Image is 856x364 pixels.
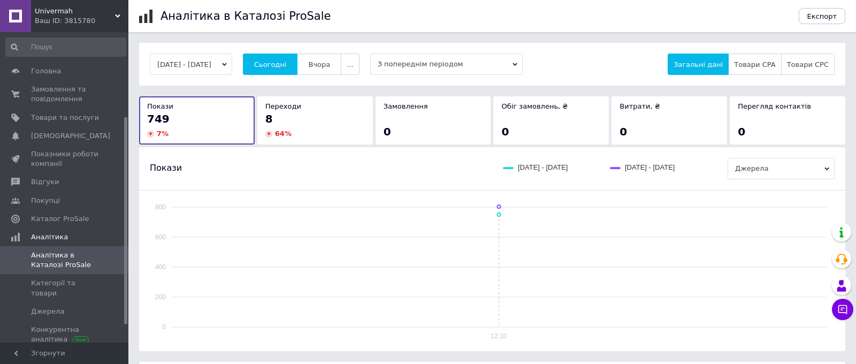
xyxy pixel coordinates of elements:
[738,125,745,138] span: 0
[308,60,330,69] span: Вчора
[35,6,115,16] span: Univermah
[807,12,837,20] span: Експорт
[155,293,166,301] text: 200
[162,323,166,331] text: 0
[728,158,835,179] span: Джерела
[155,203,166,211] text: 800
[620,102,660,110] span: Витрати, ₴
[31,251,99,270] span: Аналітика в Каталозі ProSale
[147,112,170,125] span: 749
[265,112,273,125] span: 8
[150,54,232,75] button: [DATE] - [DATE]
[31,307,64,316] span: Джерела
[31,278,99,298] span: Категорії та товари
[787,60,829,69] span: Товари CPC
[781,54,835,75] button: Товари CPC
[31,149,99,169] span: Показники роботи компанії
[832,299,853,320] button: Чат з покупцем
[31,113,99,123] span: Товари та послуги
[384,102,428,110] span: Замовлення
[799,8,846,24] button: Експорт
[620,125,627,138] span: 0
[243,54,298,75] button: Сьогодні
[157,130,169,138] span: 7 %
[297,54,341,75] button: Вчора
[265,102,301,110] span: Переходи
[31,232,68,242] span: Аналітика
[384,125,391,138] span: 0
[734,60,775,69] span: Товари CPA
[31,214,89,224] span: Каталог ProSale
[738,102,811,110] span: Перегляд контактів
[31,66,61,76] span: Головна
[341,54,359,75] button: ...
[5,37,126,57] input: Пошук
[155,263,166,271] text: 400
[150,162,182,174] span: Покази
[31,325,99,344] span: Конкурентна аналітика
[674,60,723,69] span: Загальні дані
[501,125,509,138] span: 0
[35,16,128,26] div: Ваш ID: 3815780
[155,233,166,241] text: 600
[275,130,292,138] span: 64 %
[728,54,781,75] button: Товари CPA
[370,54,523,75] span: З попереднім періодом
[31,85,99,104] span: Замовлення та повідомлення
[31,177,59,187] span: Відгуки
[31,196,60,206] span: Покупці
[501,102,568,110] span: Обіг замовлень, ₴
[668,54,729,75] button: Загальні дані
[160,10,331,22] h1: Аналітика в Каталозі ProSale
[31,131,110,141] span: [DEMOGRAPHIC_DATA]
[491,332,507,340] text: 12.10
[347,60,353,69] span: ...
[254,60,287,69] span: Сьогодні
[147,102,173,110] span: Покази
